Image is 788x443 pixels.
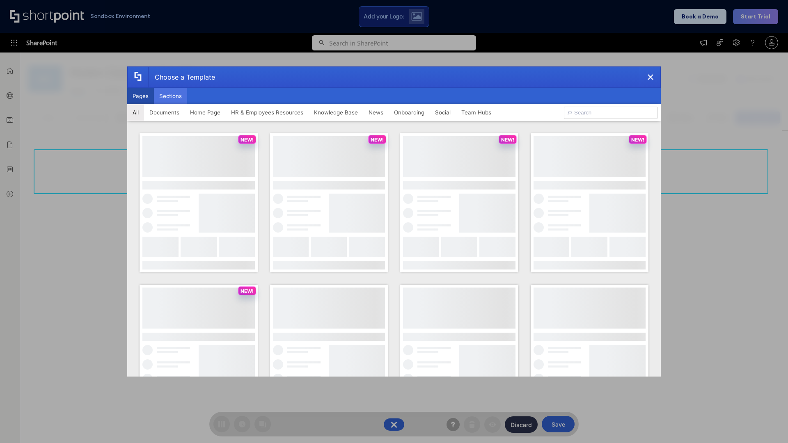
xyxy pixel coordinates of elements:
[456,104,497,121] button: Team Hubs
[144,104,185,121] button: Documents
[127,66,661,377] div: template selector
[631,137,644,143] p: NEW!
[241,288,254,294] p: NEW!
[363,104,389,121] button: News
[371,137,384,143] p: NEW!
[154,88,187,104] button: Sections
[127,104,144,121] button: All
[430,104,456,121] button: Social
[389,104,430,121] button: Onboarding
[226,104,309,121] button: HR & Employees Resources
[185,104,226,121] button: Home Page
[127,88,154,104] button: Pages
[501,137,514,143] p: NEW!
[747,404,788,443] iframe: Chat Widget
[309,104,363,121] button: Knowledge Base
[148,67,215,87] div: Choose a Template
[564,107,657,119] input: Search
[241,137,254,143] p: NEW!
